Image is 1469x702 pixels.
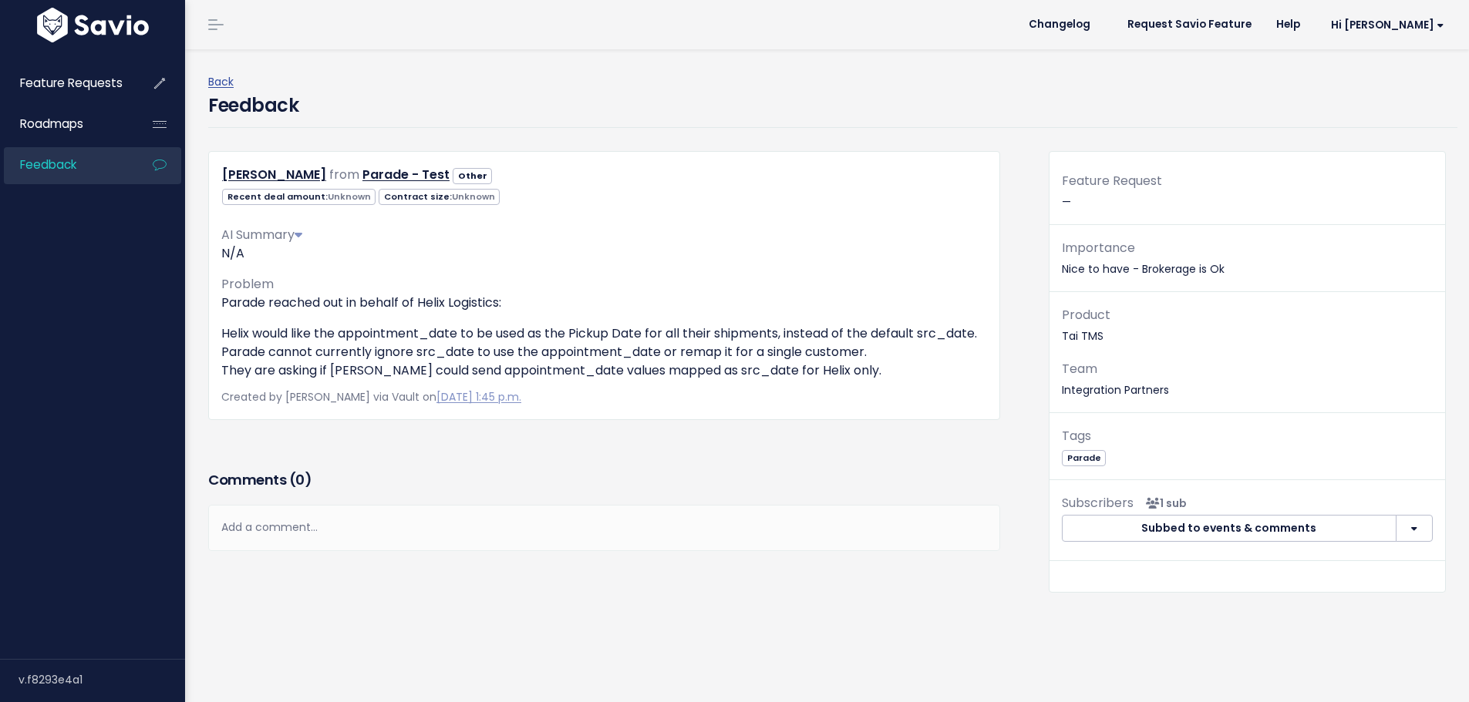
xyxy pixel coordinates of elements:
[1115,13,1264,36] a: Request Savio Feature
[1331,19,1444,31] span: Hi [PERSON_NAME]
[4,106,128,142] a: Roadmaps
[452,190,495,203] span: Unknown
[1062,237,1433,279] p: Nice to have - Brokerage is Ok
[221,389,521,405] span: Created by [PERSON_NAME] via Vault on
[295,470,305,489] span: 0
[1062,358,1433,400] p: Integration Partners
[1050,170,1445,225] div: —
[1312,13,1457,37] a: Hi [PERSON_NAME]
[4,65,128,101] a: Feature Requests
[1062,449,1106,465] a: Parade
[222,166,326,183] a: [PERSON_NAME]
[221,294,987,312] p: Parade reached out in behalf of Helix Logistics:
[221,226,302,244] span: AI Summary
[20,116,83,132] span: Roadmaps
[1264,13,1312,36] a: Help
[436,389,521,405] a: [DATE] 1:45 p.m.
[1062,427,1091,445] span: Tags
[1062,304,1433,346] p: Tai TMS
[329,166,359,183] span: from
[4,147,128,183] a: Feedback
[33,8,153,42] img: logo-white.9d6f32f41409.svg
[379,189,500,205] span: Contract size:
[208,74,234,89] a: Back
[221,324,987,380] p: Helix would like the appointment_date to be used as the Pickup Date for all their shipments, inst...
[1140,495,1187,511] span: <p><strong>Subscribers</strong><br><br> - Sebastian Varela<br> </p>
[1062,239,1135,257] span: Importance
[221,244,987,263] p: N/A
[1062,172,1162,190] span: Feature Request
[221,275,274,293] span: Problem
[20,75,123,91] span: Feature Requests
[328,190,371,203] span: Unknown
[362,166,450,183] a: Parade - Test
[1062,515,1397,542] button: Subbed to events & comments
[1062,306,1110,324] span: Product
[19,660,185,700] div: v.f8293e4a1
[1062,360,1097,378] span: Team
[222,189,376,205] span: Recent deal amount:
[1062,494,1134,512] span: Subscribers
[458,170,487,182] strong: Other
[208,469,1000,491] h3: Comments ( )
[1029,19,1090,30] span: Changelog
[208,505,1000,550] div: Add a comment...
[208,92,298,119] h4: Feedback
[1062,450,1106,466] span: Parade
[20,156,76,173] span: Feedback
